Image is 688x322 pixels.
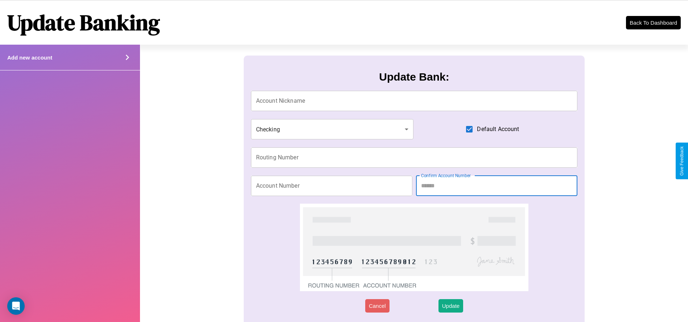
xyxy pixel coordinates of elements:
[379,71,449,83] h3: Update Bank:
[7,8,160,37] h1: Update Banking
[365,299,390,313] button: Cancel
[477,125,519,134] span: Default Account
[438,299,463,313] button: Update
[421,172,471,179] label: Confirm Account Number
[679,146,684,176] div: Give Feedback
[300,204,529,291] img: check
[251,119,413,139] div: Checking
[626,16,681,29] button: Back To Dashboard
[7,297,25,315] div: Open Intercom Messenger
[7,54,52,61] h4: Add new account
